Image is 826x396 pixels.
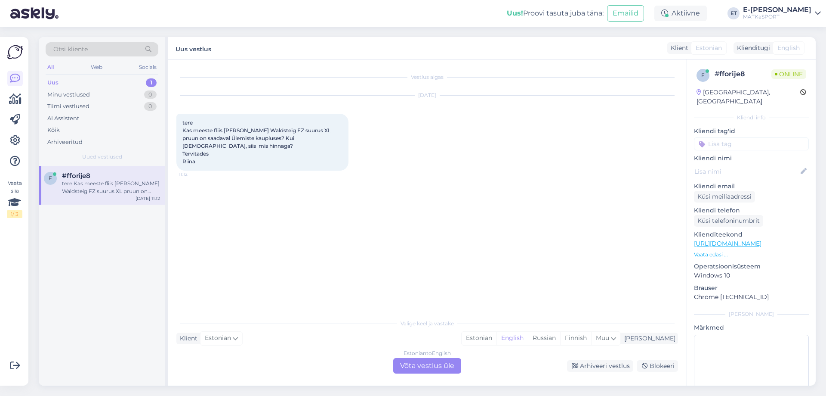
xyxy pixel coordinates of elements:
[697,88,800,106] div: [GEOGRAPHIC_DATA], [GEOGRAPHIC_DATA]
[734,44,770,53] div: Klienditugi
[667,44,688,53] div: Klient
[694,323,809,332] p: Märkmed
[47,126,60,134] div: Kõik
[176,320,678,327] div: Valige keel ja vastake
[528,332,560,345] div: Russian
[7,44,23,60] img: Askly Logo
[176,42,211,54] label: Uus vestlus
[47,102,89,111] div: Tiimi vestlused
[694,127,809,136] p: Kliendi tag'id
[694,310,809,318] div: [PERSON_NAME]
[743,6,811,13] div: E-[PERSON_NAME]
[694,262,809,271] p: Operatsioonisüsteem
[47,138,83,147] div: Arhiveeritud
[53,45,88,54] span: Otsi kliente
[694,191,755,203] div: Küsi meiliaadressi
[694,240,761,247] a: [URL][DOMAIN_NAME]
[176,334,197,343] div: Klient
[47,90,90,99] div: Minu vestlused
[777,44,800,53] span: English
[607,5,644,22] button: Emailid
[694,293,809,302] p: Chrome [TECHNICAL_ID]
[46,62,55,73] div: All
[621,334,675,343] div: [PERSON_NAME]
[743,13,811,20] div: MATKaSPORT
[47,78,59,87] div: Uus
[507,9,523,17] b: Uus!
[205,334,231,343] span: Estonian
[49,175,52,181] span: f
[393,358,461,374] div: Võta vestlus üle
[596,334,609,342] span: Muu
[182,119,332,165] span: tere Kas meeste fliis [PERSON_NAME] Waldsteig FZ suurus XL pruun on saadaval Ülemiste kaupluses? ...
[694,284,809,293] p: Brauser
[179,171,211,178] span: 11:12
[694,167,799,176] input: Lisa nimi
[462,332,496,345] div: Estonian
[696,44,722,53] span: Estonian
[7,210,22,218] div: 1 / 3
[637,360,678,372] div: Blokeeri
[694,215,763,227] div: Küsi telefoninumbrit
[89,62,104,73] div: Web
[144,90,157,99] div: 0
[47,114,79,123] div: AI Assistent
[7,179,22,218] div: Vaata siia
[144,102,157,111] div: 0
[496,332,528,345] div: English
[654,6,707,21] div: Aktiivne
[176,91,678,99] div: [DATE]
[694,154,809,163] p: Kliendi nimi
[771,69,806,79] span: Online
[694,271,809,280] p: Windows 10
[404,349,451,357] div: Estonian to English
[694,206,809,215] p: Kliendi telefon
[743,6,821,20] a: E-[PERSON_NAME]MATKaSPORT
[560,332,591,345] div: Finnish
[715,69,771,79] div: # fforije8
[694,114,809,122] div: Kliendi info
[82,153,122,161] span: Uued vestlused
[701,72,705,78] span: f
[137,62,158,73] div: Socials
[567,360,633,372] div: Arhiveeri vestlus
[507,8,604,19] div: Proovi tasuta juba täna:
[694,182,809,191] p: Kliendi email
[727,7,740,19] div: ET
[136,195,160,202] div: [DATE] 11:12
[62,180,160,195] div: tere Kas meeste fliis [PERSON_NAME] Waldsteig FZ suurus XL pruun on saadaval Ülemiste kaupluses? ...
[176,73,678,81] div: Vestlus algas
[62,172,90,180] span: #fforije8
[694,230,809,239] p: Klienditeekond
[694,137,809,150] input: Lisa tag
[694,251,809,259] p: Vaata edasi ...
[146,78,157,87] div: 1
